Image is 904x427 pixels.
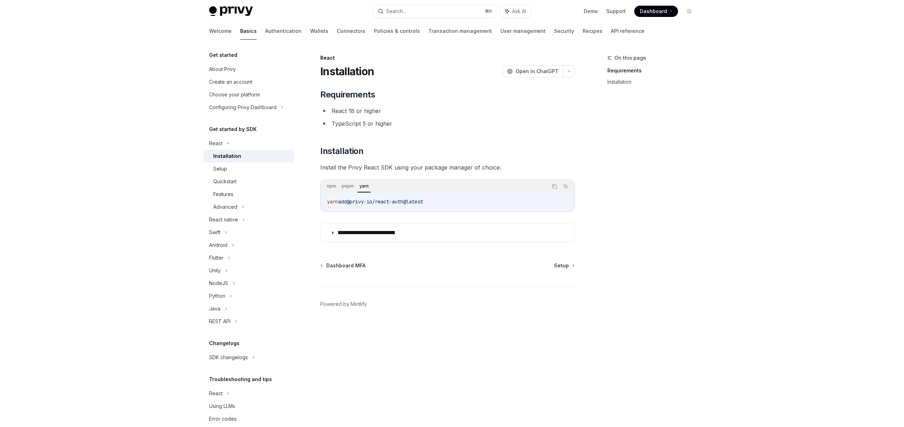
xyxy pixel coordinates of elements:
div: Flutter [209,254,224,262]
span: @privy-io/react-auth@latest [347,198,423,205]
span: Dashboard MFA [326,262,365,269]
div: React [209,139,222,148]
div: React [320,54,575,61]
a: Quickstart [203,175,294,188]
div: SDK changelogs [209,353,248,362]
button: Open in ChatGPT [502,65,563,77]
div: Java [209,304,220,313]
span: Install the Privy React SDK using your package manager of choice: [320,162,575,172]
span: On this page [614,54,646,62]
div: Python [209,292,225,300]
div: Setup [213,165,227,173]
a: Setup [203,162,294,175]
div: Advanced [213,203,237,211]
a: Demo [584,8,598,15]
a: Installation [607,76,701,88]
a: Basics [240,23,257,40]
span: ⌘ K [485,8,492,14]
h5: Get started by SDK [209,125,257,134]
div: yarn [357,182,371,190]
div: Using LLMs [209,402,235,410]
a: Powered by Mintlify [320,301,367,308]
span: yarn [327,198,338,205]
button: Search...⌘K [373,5,496,18]
a: Wallets [310,23,328,40]
div: Error codes [209,415,237,423]
a: Security [554,23,574,40]
span: Setup [554,262,569,269]
div: Swift [209,228,220,237]
a: Policies & controls [374,23,420,40]
img: light logo [209,6,253,16]
div: Quickstart [213,177,237,186]
span: Dashboard [640,8,667,15]
button: Copy the contents from the code block [550,182,559,191]
h5: Changelogs [209,339,239,348]
a: Welcome [209,23,232,40]
a: Setup [554,262,574,269]
div: React native [209,215,238,224]
div: Installation [213,152,241,160]
a: Choose your platform [203,88,294,101]
div: NodeJS [209,279,228,287]
a: Transaction management [428,23,492,40]
div: Android [209,241,227,249]
h1: Installation [320,65,374,78]
span: Requirements [320,89,375,100]
a: Installation [203,150,294,162]
div: Choose your platform [209,90,260,99]
button: Toggle dark mode [684,6,695,17]
a: Error codes [203,413,294,425]
button: Ask AI [561,182,570,191]
a: Requirements [607,65,701,76]
div: pnpm [340,182,356,190]
a: Features [203,188,294,201]
a: Recipes [583,23,602,40]
span: Ask AI [512,8,526,15]
div: Features [213,190,233,198]
div: Search... [386,7,406,16]
div: Unity [209,266,221,275]
span: Installation [320,146,363,157]
a: Create an account [203,76,294,88]
a: Dashboard [634,6,678,17]
button: Ask AI [500,5,531,18]
div: About Privy [209,65,236,73]
a: About Privy [203,63,294,76]
span: Open in ChatGPT [516,68,559,75]
a: Authentication [265,23,302,40]
li: TypeScript 5 or higher [320,119,575,129]
a: User management [500,23,546,40]
li: React 18 or higher [320,106,575,116]
a: Dashboard MFA [321,262,365,269]
div: REST API [209,317,231,326]
a: Connectors [337,23,365,40]
a: Support [606,8,626,15]
span: add [338,198,347,205]
a: Using LLMs [203,400,294,413]
h5: Troubleshooting and tips [209,375,272,384]
div: Configuring Privy Dashboard [209,103,276,112]
h5: Get started [209,51,237,59]
div: npm [325,182,338,190]
a: API reference [611,23,644,40]
div: Create an account [209,78,252,86]
div: React [209,389,222,398]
